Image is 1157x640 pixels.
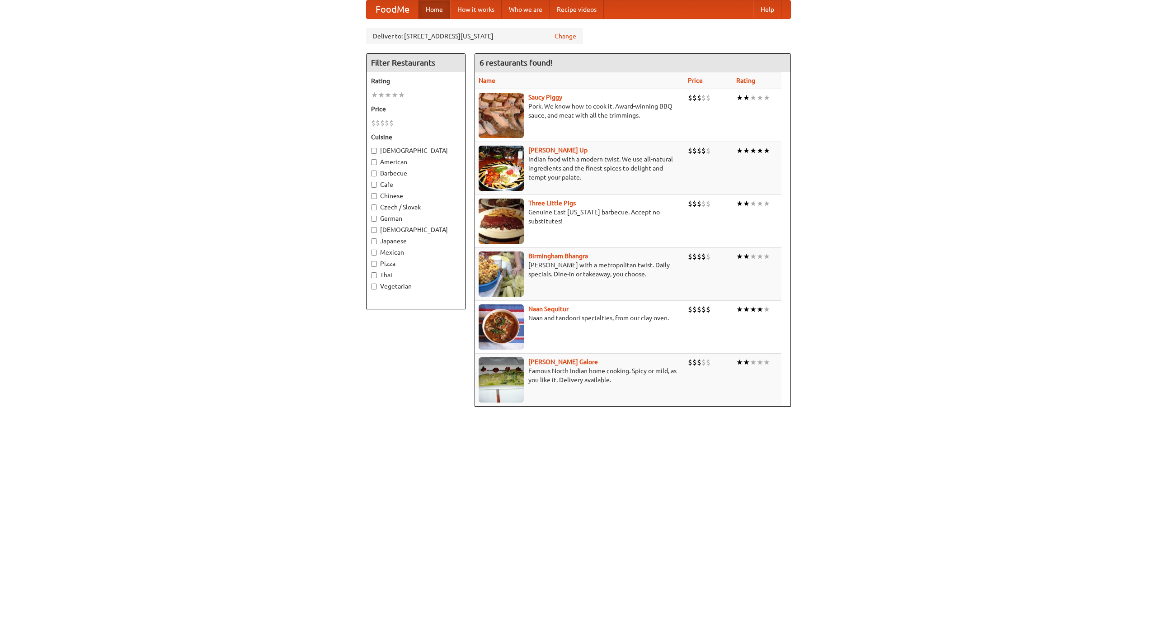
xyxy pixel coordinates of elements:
[371,203,461,212] label: Czech / Slovak
[757,251,763,261] li: ★
[371,261,377,267] input: Pizza
[371,169,461,178] label: Barbecue
[371,270,461,280] label: Thai
[371,225,461,234] label: [DEMOGRAPHIC_DATA]
[528,305,569,313] a: Naan Sequitur
[380,118,385,128] li: $
[371,148,377,154] input: [DEMOGRAPHIC_DATA]
[736,93,743,103] li: ★
[371,238,377,244] input: Japanese
[701,251,706,261] li: $
[419,0,450,19] a: Home
[688,146,692,156] li: $
[736,77,755,84] a: Rating
[479,146,524,191] img: curryup.jpg
[706,251,710,261] li: $
[371,118,376,128] li: $
[753,0,781,19] a: Help
[528,94,562,101] a: Saucy Piggy
[528,147,588,154] a: [PERSON_NAME] Up
[763,357,770,367] li: ★
[743,199,750,209] li: ★
[479,208,681,226] p: Genuine East [US_STATE] barbecue. Accept no substitutes!
[692,146,697,156] li: $
[371,133,461,142] h5: Cuisine
[701,357,706,367] li: $
[550,0,604,19] a: Recipe videos
[750,146,757,156] li: ★
[502,0,550,19] a: Who we are
[528,358,598,365] a: [PERSON_NAME] Galore
[371,250,377,256] input: Mexican
[371,90,378,100] li: ★
[385,90,391,100] li: ★
[763,251,770,261] li: ★
[371,182,377,188] input: Cafe
[692,199,697,209] li: $
[706,199,710,209] li: $
[479,77,495,84] a: Name
[688,93,692,103] li: $
[479,261,681,279] p: [PERSON_NAME] with a metropolitan twist. Daily specials. Dine-in or takeaway, you choose.
[706,304,710,314] li: $
[371,216,377,222] input: German
[743,93,750,103] li: ★
[688,251,692,261] li: $
[371,159,377,165] input: American
[763,304,770,314] li: ★
[697,199,701,209] li: $
[371,157,461,166] label: American
[736,304,743,314] li: ★
[743,146,750,156] li: ★
[371,104,461,114] h5: Price
[398,90,405,100] li: ★
[371,259,461,268] label: Pizza
[750,251,757,261] li: ★
[750,93,757,103] li: ★
[692,251,697,261] li: $
[378,90,385,100] li: ★
[371,272,377,278] input: Thai
[750,199,757,209] li: ★
[750,304,757,314] li: ★
[736,146,743,156] li: ★
[479,357,524,403] img: currygalore.jpg
[367,0,419,19] a: FoodMe
[371,180,461,189] label: Cafe
[371,214,461,223] label: German
[701,146,706,156] li: $
[479,199,524,244] img: littlepigs.jpg
[763,146,770,156] li: ★
[701,304,706,314] li: $
[706,93,710,103] li: $
[371,204,377,210] input: Czech / Slovak
[757,93,763,103] li: ★
[371,227,377,233] input: [DEMOGRAPHIC_DATA]
[757,304,763,314] li: ★
[371,282,461,291] label: Vegetarian
[688,357,692,367] li: $
[757,357,763,367] li: ★
[750,357,757,367] li: ★
[479,366,681,384] p: Famous North Indian home cooking. Spicy or mild, as you like it. Delivery available.
[688,304,692,314] li: $
[479,251,524,297] img: bhangra.jpg
[479,313,681,322] p: Naan and tandoori specialties, from our clay oven.
[371,146,461,155] label: [DEMOGRAPHIC_DATA]
[736,251,743,261] li: ★
[367,54,465,72] h4: Filter Restaurants
[391,90,398,100] li: ★
[763,199,770,209] li: ★
[371,248,461,257] label: Mexican
[706,146,710,156] li: $
[389,118,394,128] li: $
[692,357,697,367] li: $
[371,76,461,85] h5: Rating
[371,193,377,199] input: Chinese
[479,93,524,138] img: saucy.jpg
[697,357,701,367] li: $
[757,199,763,209] li: ★
[697,304,701,314] li: $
